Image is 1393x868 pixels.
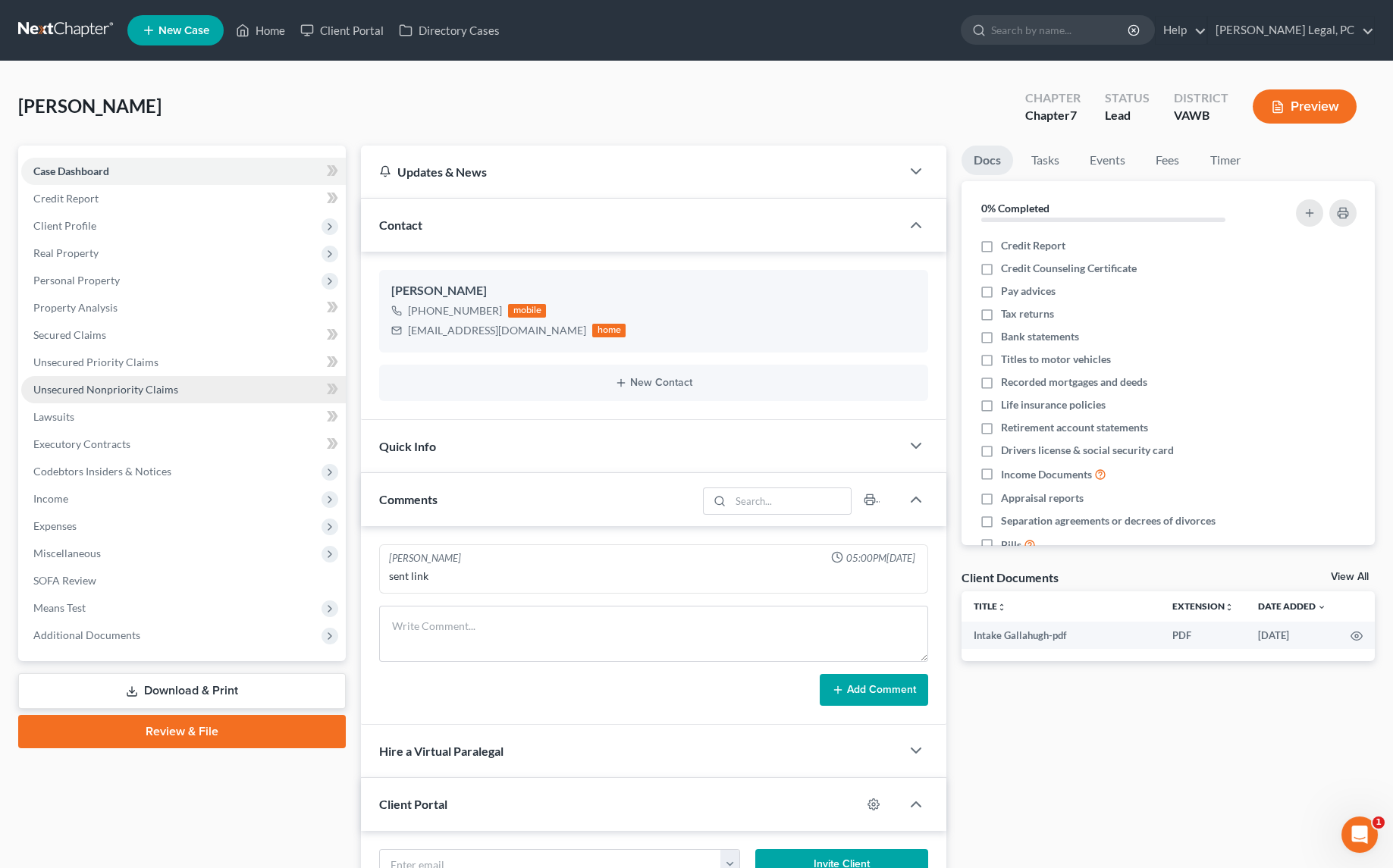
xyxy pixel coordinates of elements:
[981,202,1049,215] strong: 0% Completed
[1208,17,1374,44] a: [PERSON_NAME] Legal, PC
[379,218,422,232] span: Contact
[33,274,120,287] span: Personal Property
[1001,537,1021,553] span: Bills
[21,158,346,185] a: Case Dashboard
[1001,261,1137,276] span: Credit Counseling Certificate
[21,321,346,349] a: Secured Claims
[1258,600,1326,612] a: Date Added expand_more
[1001,352,1111,367] span: Titles to motor vehicles
[1246,622,1338,649] td: [DATE]
[1001,420,1148,435] span: Retirement account statements
[1144,146,1192,175] a: Fees
[1001,374,1147,390] span: Recorded mortgages and deeds
[1001,443,1174,458] span: Drivers license & social security card
[21,294,346,321] a: Property Analysis
[379,492,438,506] span: Comments
[293,17,391,44] a: Client Portal
[379,439,436,453] span: Quick Info
[1174,107,1228,124] div: VAWB
[33,246,99,259] span: Real Property
[1001,329,1079,344] span: Bank statements
[391,377,915,389] button: New Contact
[1317,603,1326,612] i: expand_more
[1001,238,1065,253] span: Credit Report
[1198,146,1253,175] a: Timer
[389,569,918,584] div: sent link
[21,185,346,212] a: Credit Report
[1001,490,1084,506] span: Appraisal reports
[379,797,447,811] span: Client Portal
[18,715,346,748] a: Review & File
[408,303,502,318] div: [PHONE_NUMBER]
[33,410,74,423] span: Lawsuits
[21,376,346,403] a: Unsecured Nonpriority Claims
[846,551,915,566] span: 05:00PM[DATE]
[33,519,77,532] span: Expenses
[592,324,626,337] div: home
[33,601,86,614] span: Means Test
[33,628,140,641] span: Additional Documents
[389,551,461,566] div: [PERSON_NAME]
[228,17,293,44] a: Home
[21,349,346,376] a: Unsecured Priority Claims
[1105,89,1150,107] div: Status
[1225,603,1234,612] i: unfold_more
[1331,572,1369,582] a: View All
[1160,622,1246,649] td: PDF
[33,547,101,559] span: Miscellaneous
[997,603,1006,612] i: unfold_more
[991,16,1130,44] input: Search by name...
[1174,89,1228,107] div: District
[1070,108,1077,122] span: 7
[18,673,346,709] a: Download & Print
[962,569,1059,585] div: Client Documents
[962,622,1160,649] td: Intake Gallahugh-pdf
[1172,600,1234,612] a: Extensionunfold_more
[1001,397,1106,412] span: Life insurance policies
[508,304,546,318] div: mobile
[1001,306,1054,321] span: Tax returns
[1025,107,1081,124] div: Chapter
[1253,89,1357,124] button: Preview
[33,356,158,368] span: Unsecured Priority Claims
[1156,17,1206,44] a: Help
[379,164,882,180] div: Updates & News
[1373,816,1385,829] span: 1
[33,301,118,314] span: Property Analysis
[1001,467,1092,482] span: Income Documents
[33,492,68,505] span: Income
[1001,284,1056,299] span: Pay advices
[1025,89,1081,107] div: Chapter
[33,219,96,232] span: Client Profile
[158,25,209,36] span: New Case
[1019,146,1071,175] a: Tasks
[33,383,178,396] span: Unsecured Nonpriority Claims
[33,165,109,177] span: Case Dashboard
[21,403,346,431] a: Lawsuits
[974,600,1006,612] a: Titleunfold_more
[21,567,346,594] a: SOFA Review
[820,674,928,706] button: Add Comment
[408,323,586,338] div: [EMAIL_ADDRESS][DOMAIN_NAME]
[379,744,504,758] span: Hire a Virtual Paralegal
[1001,513,1216,528] span: Separation agreements or decrees of divorces
[33,574,96,587] span: SOFA Review
[1078,146,1137,175] a: Events
[391,17,507,44] a: Directory Cases
[1105,107,1150,124] div: Lead
[21,431,346,458] a: Executory Contracts
[962,146,1013,175] a: Docs
[33,437,130,450] span: Executory Contracts
[33,328,106,341] span: Secured Claims
[33,192,99,205] span: Credit Report
[391,282,915,300] div: [PERSON_NAME]
[33,465,171,478] span: Codebtors Insiders & Notices
[18,95,162,117] span: [PERSON_NAME]
[1341,816,1378,853] iframe: Intercom live chat
[730,488,851,514] input: Search...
